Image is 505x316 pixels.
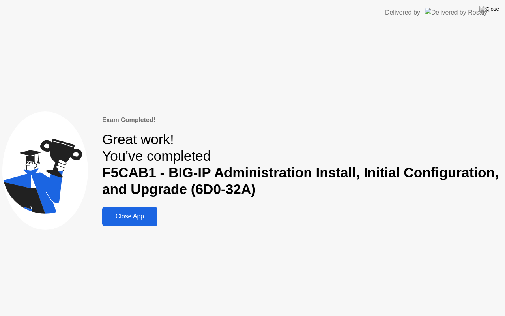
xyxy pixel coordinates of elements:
[105,213,155,220] div: Close App
[479,6,499,12] img: Close
[102,115,503,125] div: Exam Completed!
[102,165,499,197] b: F5CAB1 - BIG-IP Administration Install, Initial Configuration, and Upgrade (6D0-32A)
[385,8,420,17] div: Delivered by
[425,8,491,17] img: Delivered by Rosalyn
[102,131,503,198] div: Great work! You've completed
[102,207,157,226] button: Close App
